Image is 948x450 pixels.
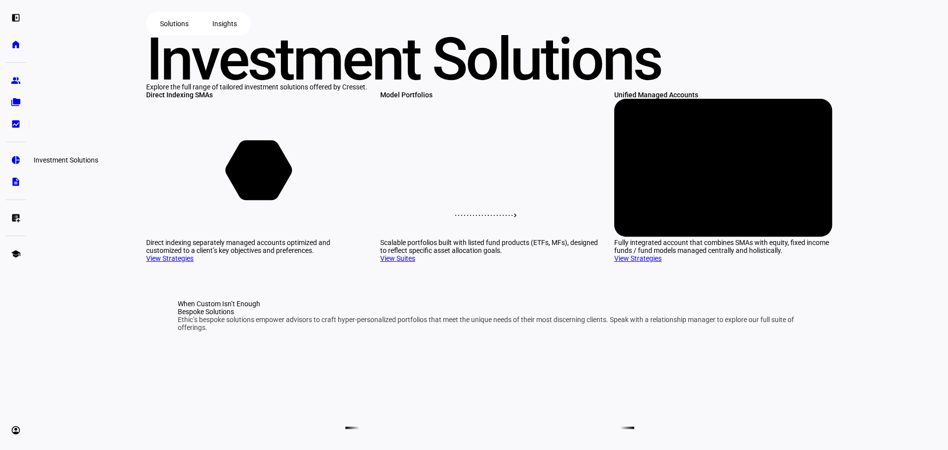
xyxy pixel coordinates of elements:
[178,308,802,316] div: Bespoke Solutions
[146,36,833,83] div: Investment Solutions
[146,254,194,262] a: View Strategies
[11,213,21,223] eth-mat-symbol: list_alt_add
[30,154,102,166] div: Investment Solutions
[614,254,662,262] a: View Strategies
[6,150,26,170] a: pie_chart
[212,14,237,34] span: Insights
[11,119,21,129] eth-mat-symbol: bid_landscape
[11,76,21,85] eth-mat-symbol: group
[380,254,415,262] a: View Suites
[11,155,21,165] eth-mat-symbol: pie_chart
[6,114,26,134] a: bid_landscape
[11,177,21,187] eth-mat-symbol: description
[178,300,802,308] div: When Custom Isn’t Enough
[148,14,200,34] button: Solutions
[6,71,26,90] a: group
[11,97,21,107] eth-mat-symbol: folder_copy
[11,13,21,23] eth-mat-symbol: left_panel_open
[6,172,26,192] a: description
[146,239,364,254] div: Direct indexing separately managed accounts optimized and customized to a client’s key objectives...
[11,425,21,435] eth-mat-symbol: account_circle
[11,249,21,259] eth-mat-symbol: school
[6,35,26,54] a: home
[146,91,364,99] div: Direct Indexing SMAs
[6,92,26,112] a: folder_copy
[160,14,189,34] span: Solutions
[614,239,832,254] div: Fully integrated account that combines SMAs with equity, fixed income funds / fund models managed...
[380,239,598,254] div: Scalable portfolios built with listed fund products (ETFs, MFs), designed to reflect specific ass...
[178,316,802,331] div: Ethic’s bespoke solutions empower advisors to craft hyper-personalized portfolios that meet the u...
[380,91,598,99] div: Model Portfolios
[614,91,832,99] div: Unified Managed Accounts
[11,40,21,49] eth-mat-symbol: home
[146,83,833,91] div: Explore the full range of tailored investment solutions offered by Cresset.
[200,14,249,34] button: Insights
